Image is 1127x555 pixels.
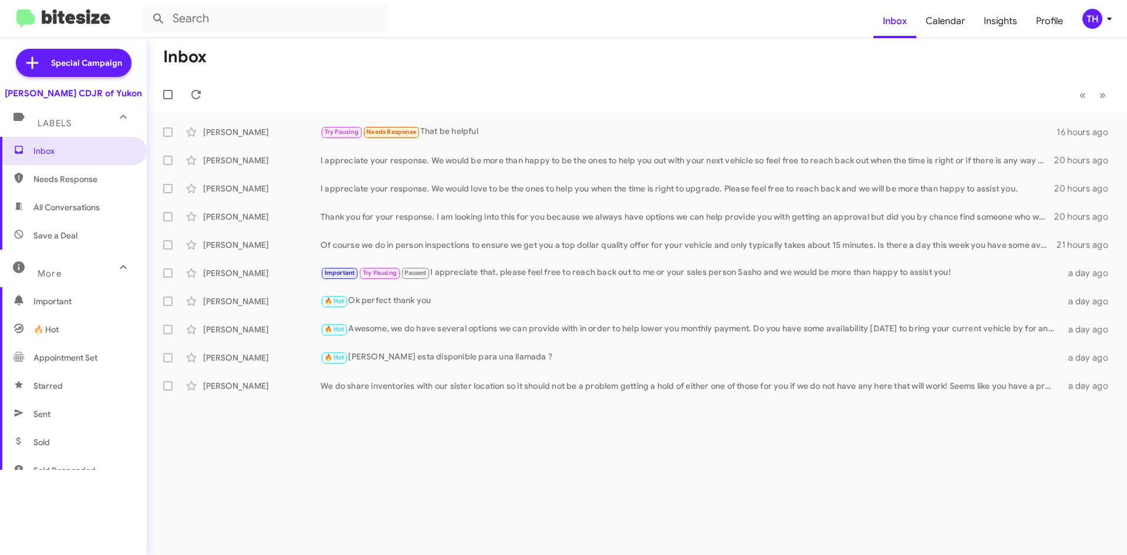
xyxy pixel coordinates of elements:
div: 20 hours ago [1054,211,1118,223]
div: [PERSON_NAME] [203,267,320,279]
div: [PERSON_NAME] esta disponible para una llamada ? [320,351,1061,364]
div: Ok perfect thank you [320,294,1061,308]
div: [PERSON_NAME] CDJR of Yukon [5,88,142,99]
a: Profile [1027,4,1072,38]
span: Save a Deal [33,230,77,241]
span: 🔥 Hot [325,325,345,333]
span: More [38,268,62,279]
div: I appreciate your response. We would love to be the ones to help you when the time is right to up... [320,183,1054,194]
span: 🔥 Hot [33,324,59,335]
a: Insights [974,4,1027,38]
span: Try Pausing [363,269,397,277]
div: 20 hours ago [1054,154,1118,166]
div: Thank you for your response. I am looking into this for you because we always have options we can... [320,211,1054,223]
div: 20 hours ago [1054,183,1118,194]
span: « [1079,88,1086,102]
span: 🔥 Hot [325,297,345,305]
nav: Page navigation example [1073,83,1113,107]
div: [PERSON_NAME] [203,380,320,392]
div: I appreciate your response. We would be more than happy to be the ones to help you out with your ... [320,154,1054,166]
div: [PERSON_NAME] [203,295,320,307]
div: a day ago [1061,267,1118,279]
div: [PERSON_NAME] [203,183,320,194]
div: 16 hours ago [1057,126,1118,138]
span: 🔥 Hot [325,354,345,361]
input: Search [142,5,389,33]
div: [PERSON_NAME] [203,154,320,166]
a: Special Campaign [16,49,131,77]
span: Important [325,269,355,277]
span: All Conversations [33,201,100,213]
button: TH [1072,9,1114,29]
a: Inbox [873,4,916,38]
div: [PERSON_NAME] [203,211,320,223]
span: Starred [33,380,63,392]
span: Special Campaign [51,57,122,69]
div: Of course we do in person inspections to ensure we get you a top dollar quality offer for your ve... [320,239,1057,251]
span: Paused [404,269,426,277]
span: Sent [33,408,50,420]
span: Important [33,295,133,307]
div: That be helpful [320,125,1057,139]
div: a day ago [1061,295,1118,307]
div: TH [1082,9,1102,29]
button: Previous [1072,83,1093,107]
div: 21 hours ago [1057,239,1118,251]
span: Needs Response [33,173,133,185]
div: [PERSON_NAME] [203,352,320,364]
span: Sold Responded [33,465,96,476]
span: Try Pausing [325,128,359,136]
div: I appreciate that, please feel free to reach back out to me or your sales person Sasho and we wou... [320,266,1061,280]
h1: Inbox [163,48,207,66]
span: Labels [38,118,72,129]
div: We do share inventories with our sister location so it should not be a problem getting a hold of ... [320,380,1061,392]
a: Calendar [916,4,974,38]
div: Awesome, we do have several options we can provide with in order to help lower you monthly paymen... [320,322,1061,336]
div: [PERSON_NAME] [203,126,320,138]
span: Inbox [33,145,133,157]
span: Appointment Set [33,352,97,364]
div: a day ago [1061,324,1118,335]
button: Next [1092,83,1113,107]
span: Needs Response [366,128,416,136]
div: [PERSON_NAME] [203,324,320,335]
span: Sold [33,436,50,448]
div: [PERSON_NAME] [203,239,320,251]
div: a day ago [1061,352,1118,364]
div: a day ago [1061,380,1118,392]
span: » [1099,88,1106,102]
